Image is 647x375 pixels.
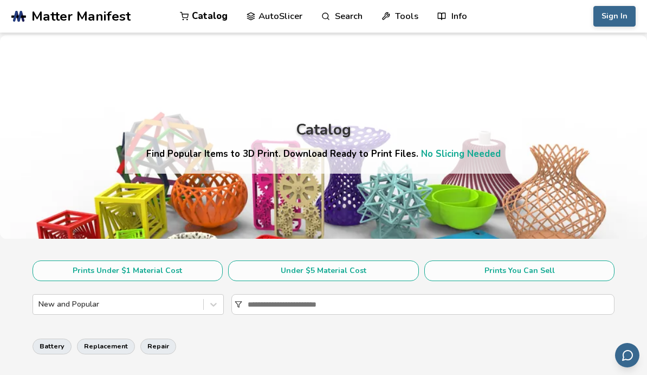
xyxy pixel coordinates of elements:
a: No Slicing Needed [421,148,501,160]
button: Send feedback via email [615,343,639,367]
button: Prints You Can Sell [424,260,615,281]
button: Prints Under $1 Material Cost [33,260,223,281]
input: New and Popular [38,300,41,309]
button: repair [140,339,176,354]
button: battery [33,339,72,354]
button: replacement [77,339,135,354]
span: Matter Manifest [31,9,131,24]
h4: Find Popular Items to 3D Print. Download Ready to Print Files. [146,148,501,160]
button: Under $5 Material Cost [228,260,419,281]
div: Catalog [296,122,351,138]
button: Sign In [593,6,636,27]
